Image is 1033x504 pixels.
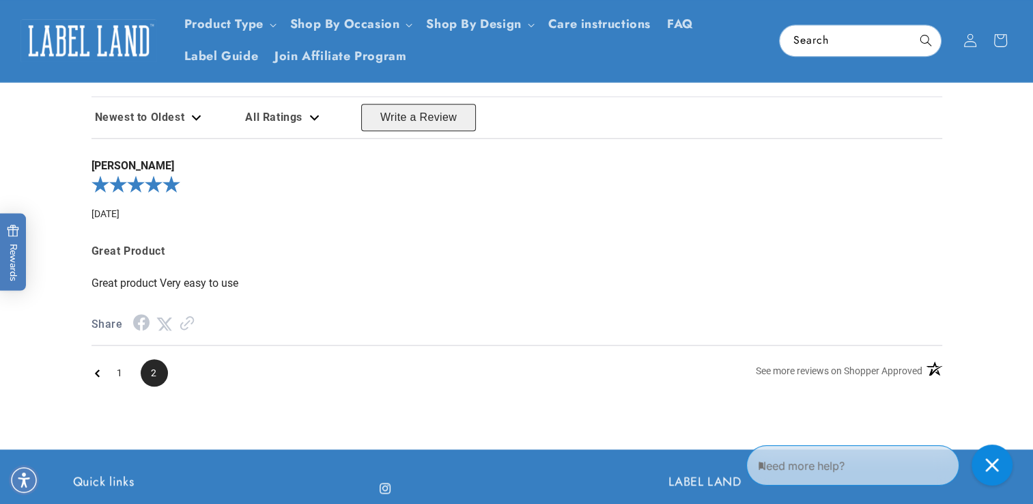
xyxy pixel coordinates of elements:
span: Date [91,208,119,219]
a: Facebook Share - open in a new tab [133,318,150,331]
a: Twitter Share - open in a new tab [156,318,173,331]
span: Join Affiliate Program [274,48,406,64]
a: Label Land [16,14,162,67]
span: Newest to Oldest [95,111,185,124]
li: Page 2 [141,359,168,387]
span: All Ratings [245,111,302,124]
img: Label Land [20,19,157,61]
div: 5.0-star overall rating [91,173,942,200]
a: Link to review on the Shopper Approved Certificate. Opens in a new tab [180,318,195,331]
span: 2 [141,359,168,387]
span: [PERSON_NAME] [91,159,942,173]
button: Write a Review [361,104,476,131]
a: Label Guide [176,40,267,72]
a: Join Affiliate Program [266,40,414,72]
summary: Shop By Occasion [282,8,419,40]
div: Accessibility Menu [9,465,39,495]
div: Review sort options. Currently selected: Newest to Oldest. Dropdown expanded. Available options: ... [91,104,205,131]
a: FAQ [659,8,702,40]
button: Search [911,25,941,55]
a: See more reviews on Shopper Approved: Opens in a new tab [756,360,922,387]
a: Product Type [184,15,264,33]
h2: LABEL LAND [668,474,961,490]
summary: Product Type [176,8,282,40]
span: Rewards [7,225,20,281]
span: Shop By Occasion [290,16,400,32]
div: Review filter options. Current filter is all ratings. Available options: All Ratings, 5 Star Revi... [242,104,324,131]
li: Page 1 [107,359,134,387]
iframe: Gorgias Floating Chat [746,440,1019,490]
span: FAQ [667,16,694,32]
span: Great Product [91,242,942,262]
p: Great product Very easy to use [91,276,942,290]
a: Care instructions [540,8,659,40]
span: Care instructions [548,16,651,32]
span: Share [91,315,123,335]
h2: Quick links [73,474,365,490]
span: Label Guide [184,48,259,64]
span: See more reviews on Shopper Approved [756,365,922,376]
span: Previous Page [95,359,100,387]
a: Shop By Design [426,15,521,33]
span: 1 [107,359,134,387]
summary: Shop By Design [418,8,539,40]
